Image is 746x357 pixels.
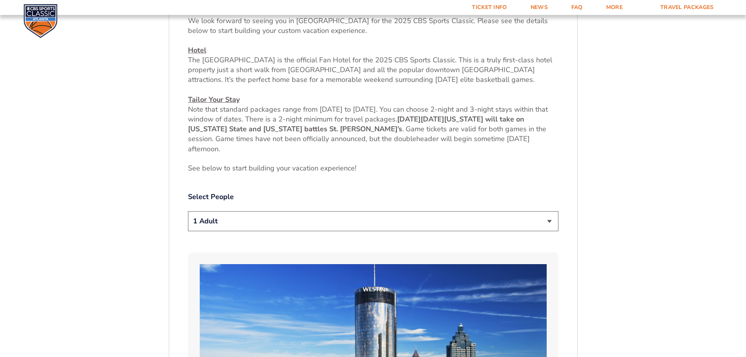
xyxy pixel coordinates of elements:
[188,105,548,124] span: Note that standard packages range from [DATE] to [DATE]. You can choose 2-night and 3-night stays...
[188,16,558,36] p: We look forward to seeing you in [GEOGRAPHIC_DATA] for the 2025 CBS Sports Classic. Please see th...
[324,163,356,173] span: xperience!
[188,124,546,153] span: . Game tickets are valid for both games in the session. Game times have not been officially annou...
[397,114,444,124] strong: [DATE][DATE]
[188,55,552,84] span: The [GEOGRAPHIC_DATA] is the official Fan Hotel for the 2025 CBS Sports Classic. This is a truly ...
[188,114,524,134] strong: [US_STATE] will take on [US_STATE] State and [US_STATE] battles St. [PERSON_NAME]’s
[188,163,558,173] p: See below to start building your vacation e
[188,192,558,202] label: Select People
[23,4,58,38] img: CBS Sports Classic
[188,45,206,55] u: Hotel
[188,95,240,104] u: Tailor Your Stay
